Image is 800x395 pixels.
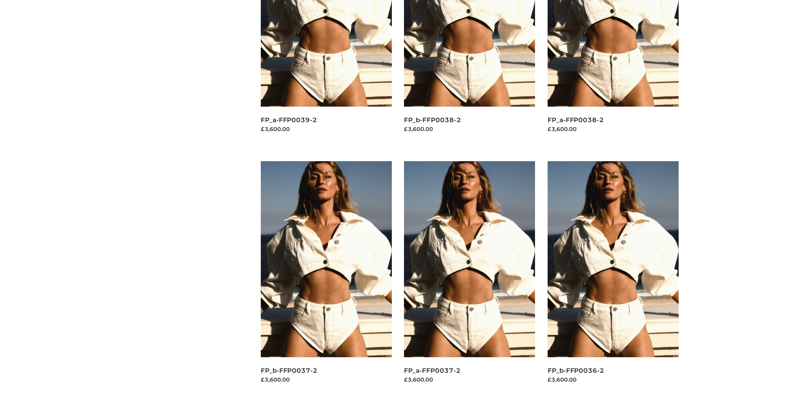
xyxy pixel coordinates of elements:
div: £3,600.00 [404,125,535,133]
span: Back to top [769,338,790,359]
a: FP_b-FFP0038-2 [404,116,461,124]
div: £3,600.00 [261,125,392,133]
a: FP_a-FFP0038-2 [548,116,604,124]
div: £3,600.00 [404,375,535,384]
a: FP_a-FFP0039-2 [261,116,317,124]
a: FP_b-FFP0037-2 [261,366,317,374]
a: FP_b-FFP0036-2 [548,366,604,374]
div: £3,600.00 [548,125,679,133]
div: £3,600.00 [261,375,392,384]
a: FP_a-FFP0037-2 [404,366,460,374]
div: £3,600.00 [548,375,679,384]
